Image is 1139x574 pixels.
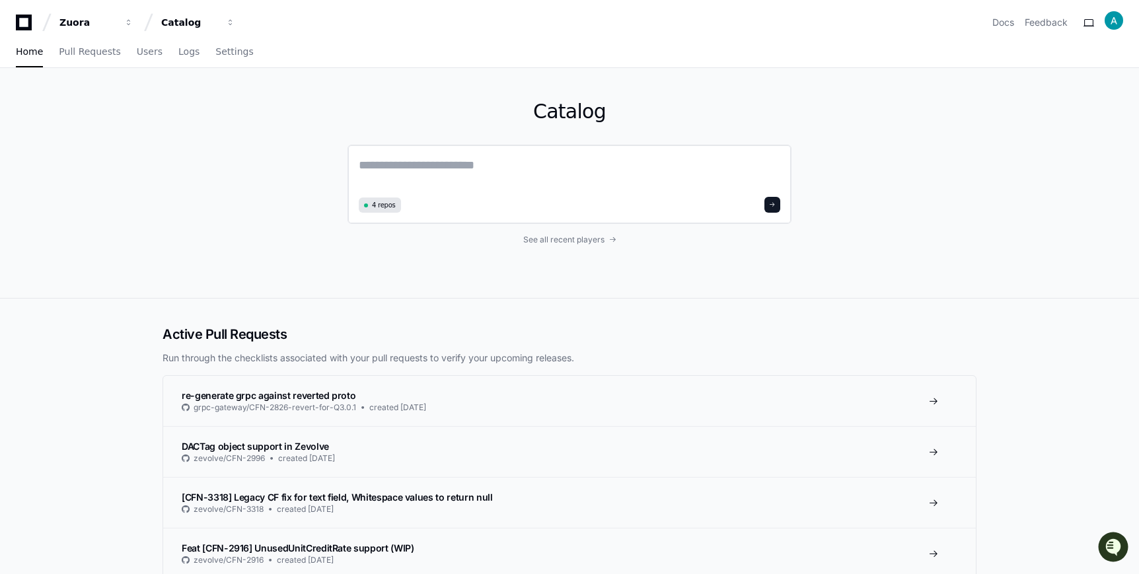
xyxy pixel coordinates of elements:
[59,48,120,55] span: Pull Requests
[137,48,163,55] span: Users
[348,100,791,124] h1: Catalog
[45,98,217,112] div: Start new chat
[13,98,37,122] img: 1756235613930-3d25f9e4-fa56-45dd-b3ad-e072dfbd1548
[225,102,240,118] button: Start new chat
[194,555,264,565] span: zevolve/CFN-2916
[277,555,334,565] span: created [DATE]
[277,504,334,515] span: created [DATE]
[194,504,264,515] span: zevolve/CFN-3318
[194,453,265,464] span: zevolve/CFN-2996
[163,325,976,343] h2: Active Pull Requests
[1105,11,1123,30] img: ACg8ocLw3dIV5ksXJT7mKPCK5V33Q55LAcnJYwKM65hGNBMbcyC6QA=s96-c
[163,426,976,477] a: DACTag object support in Zevolvezevolve/CFN-2996created [DATE]
[54,11,139,34] button: Zuora
[1025,16,1068,29] button: Feedback
[178,37,200,67] a: Logs
[992,16,1014,29] a: Docs
[13,53,240,74] div: Welcome
[523,234,605,245] span: See all recent players
[182,390,355,401] span: re-generate grpc against reverted proto
[372,200,396,210] span: 4 repos
[131,139,160,149] span: Pylon
[16,37,43,67] a: Home
[182,491,492,503] span: [CFN-3318] Legacy CF fix for text field, Whitespace values to return null
[369,402,426,413] span: created [DATE]
[163,477,976,528] a: [CFN-3318] Legacy CF fix for text field, Whitespace values to return nullzevolve/CFN-3318created ...
[163,376,976,426] a: re-generate grpc against reverted protogrpc-gateway/CFN-2826-revert-for-Q3.0.1created [DATE]
[93,138,160,149] a: Powered byPylon
[215,48,253,55] span: Settings
[194,402,356,413] span: grpc-gateway/CFN-2826-revert-for-Q3.0.1
[1097,530,1132,566] iframe: Open customer support
[215,37,253,67] a: Settings
[163,351,976,365] p: Run through the checklists associated with your pull requests to verify your upcoming releases.
[278,453,335,464] span: created [DATE]
[348,234,791,245] a: See all recent players
[59,37,120,67] a: Pull Requests
[13,13,40,40] img: PlayerZero
[59,16,116,29] div: Zuora
[45,112,192,122] div: We're offline, but we'll be back soon!
[137,37,163,67] a: Users
[178,48,200,55] span: Logs
[156,11,240,34] button: Catalog
[182,542,414,554] span: Feat [CFN-2916] UnusedUnitCreditRate support (WIP)
[182,441,329,452] span: DACTag object support in Zevolve
[161,16,218,29] div: Catalog
[16,48,43,55] span: Home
